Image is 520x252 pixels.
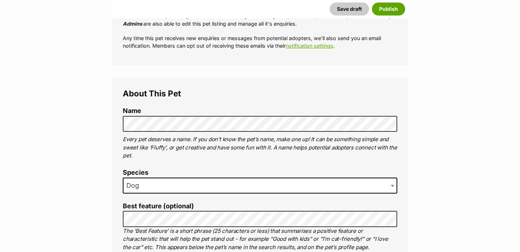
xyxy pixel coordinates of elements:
p: Every pet deserves a name. If you don’t know the pet’s name, make one up! It can be something sim... [123,135,397,160]
p: The owner of the pet listing is able to edit the listing and manage enquiries with potential adop... [123,12,397,27]
label: Species [123,169,397,177]
span: About This Pet [123,88,181,98]
span: Dog [123,178,397,194]
a: notification settings [286,43,333,49]
p: The ‘Best Feature’ is a short phrase (25 characters or less) that summarises a positive feature o... [123,227,397,252]
button: Publish [372,3,405,16]
label: Name [123,107,397,115]
em: Group Admins [123,13,392,26]
span: Dog [123,181,146,191]
button: Save draft [330,3,369,16]
label: Best feature (optional) [123,203,397,210]
p: Any time this pet receives new enquiries or messages from potential adopters, we'll also send you... [123,34,397,50]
